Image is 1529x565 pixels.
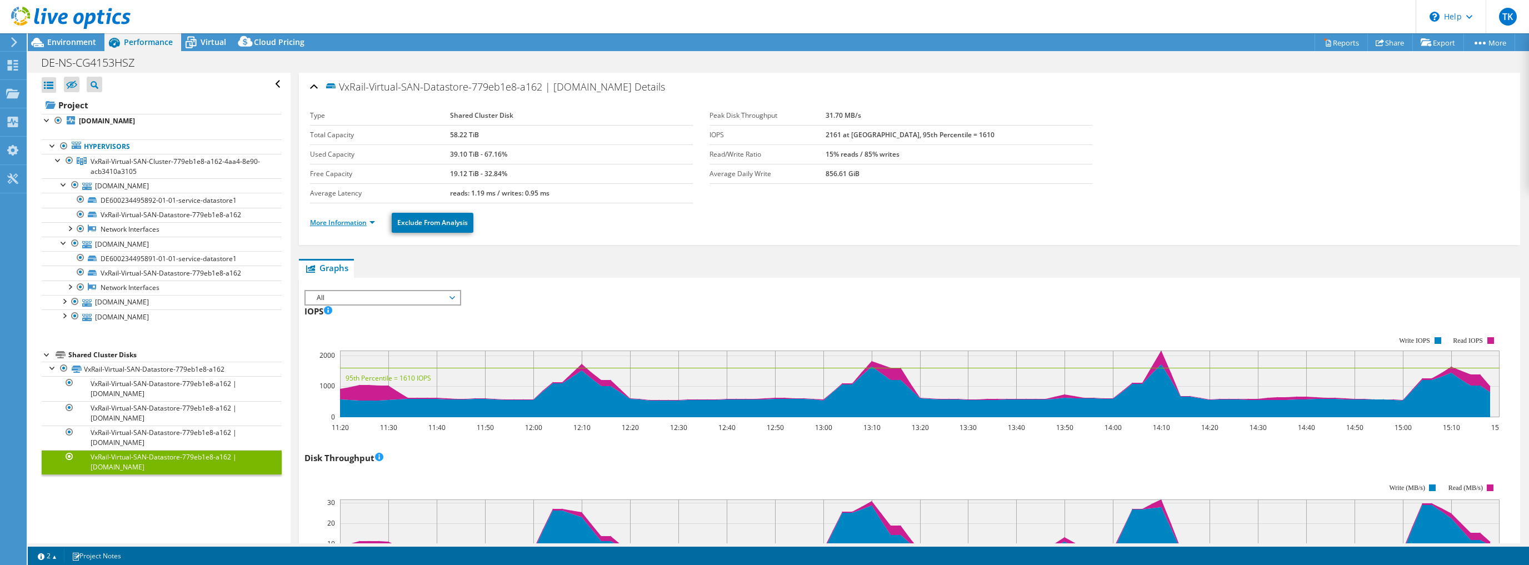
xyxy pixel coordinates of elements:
[1104,423,1121,432] text: 14:00
[1491,423,1508,432] text: 15:20
[42,266,282,280] a: VxRail-Virtual-SAN-Datastore-779eb1e8-a162
[42,309,282,324] a: [DOMAIN_NAME]
[718,423,735,432] text: 12:40
[47,37,96,47] span: Environment
[79,116,135,126] b: [DOMAIN_NAME]
[310,110,450,121] label: Type
[42,281,282,295] a: Network Interfaces
[428,423,445,432] text: 11:40
[709,149,826,160] label: Read/Write Ratio
[327,498,335,507] text: 30
[201,37,226,47] span: Virtual
[1499,8,1517,26] span: TK
[42,295,282,309] a: [DOMAIN_NAME]
[1448,484,1483,492] text: Read (MB/s)
[1315,34,1368,51] a: Reports
[815,423,832,432] text: 13:00
[634,80,665,93] span: Details
[621,423,638,432] text: 12:20
[450,111,513,120] b: Shared Cluster Disk
[1297,423,1315,432] text: 14:40
[1394,423,1411,432] text: 15:00
[42,222,282,237] a: Network Interfaces
[42,154,282,178] a: VxRail-Virtual-SAN-Cluster-779eb1e8-a162-4aa4-8e90-acb3410a3105
[311,291,454,304] span: All
[310,129,450,141] label: Total Capacity
[450,169,507,178] b: 19.12 TiB - 32.84%
[450,149,507,159] b: 39.10 TiB - 67.16%
[304,262,348,273] span: Graphs
[42,208,282,222] a: VxRail-Virtual-SAN-Datastore-779eb1e8-a162
[68,348,282,362] div: Shared Cluster Disks
[669,423,687,432] text: 12:30
[64,549,129,563] a: Project Notes
[304,452,383,464] h3: Disk Throughput
[42,96,282,114] a: Project
[826,111,861,120] b: 31.70 MB/s
[42,376,282,401] a: VxRail-Virtual-SAN-Datastore-779eb1e8-a162 | [DOMAIN_NAME]
[524,423,542,432] text: 12:00
[42,251,282,266] a: DE600234495891-01-01-service-datastore1
[42,237,282,251] a: [DOMAIN_NAME]
[1201,423,1218,432] text: 14:20
[826,169,860,178] b: 856.61 GiB
[1056,423,1073,432] text: 13:50
[254,37,304,47] span: Cloud Pricing
[379,423,397,432] text: 11:30
[1399,337,1430,344] text: Write IOPS
[42,114,282,128] a: [DOMAIN_NAME]
[42,362,282,376] a: VxRail-Virtual-SAN-Datastore-779eb1e8-a162
[573,423,590,432] text: 12:10
[327,518,335,528] text: 20
[1007,423,1025,432] text: 13:40
[310,168,450,179] label: Free Capacity
[319,381,335,391] text: 1000
[310,149,450,160] label: Used Capacity
[1152,423,1170,432] text: 14:10
[1463,34,1515,51] a: More
[42,193,282,207] a: DE600234495892-01-01-service-datastore1
[36,57,152,69] h1: DE-NS-CG4153HSZ
[310,218,375,227] a: More Information
[324,80,632,93] span: VxRail-Virtual-SAN-Datastore-779eb1e8-a162 | [DOMAIN_NAME]
[476,423,493,432] text: 11:50
[310,188,450,199] label: Average Latency
[709,129,826,141] label: IOPS
[327,539,335,548] text: 10
[1412,34,1464,51] a: Export
[42,178,282,193] a: [DOMAIN_NAME]
[30,549,64,563] a: 2
[766,423,783,432] text: 12:50
[42,139,282,154] a: Hypervisors
[124,37,173,47] span: Performance
[331,412,335,422] text: 0
[450,130,479,139] b: 58.22 TiB
[331,423,348,432] text: 11:20
[1389,484,1425,492] text: Write (MB/s)
[304,305,332,317] h3: IOPS
[1367,34,1413,51] a: Share
[826,149,900,159] b: 15% reads / 85% writes
[1453,337,1483,344] text: Read IOPS
[1430,12,1440,22] svg: \n
[826,130,995,139] b: 2161 at [GEOGRAPHIC_DATA], 95th Percentile = 1610
[392,213,473,233] a: Exclude From Analysis
[1249,423,1266,432] text: 14:30
[959,423,976,432] text: 13:30
[346,373,431,383] text: 95th Percentile = 1610 IOPS
[450,188,549,198] b: reads: 1.19 ms / writes: 0.95 ms
[42,450,282,474] a: VxRail-Virtual-SAN-Datastore-779eb1e8-a162 | [DOMAIN_NAME]
[42,401,282,426] a: VxRail-Virtual-SAN-Datastore-779eb1e8-a162 | [DOMAIN_NAME]
[1346,423,1363,432] text: 14:50
[709,168,826,179] label: Average Daily Write
[1442,423,1460,432] text: 15:10
[91,157,260,176] span: VxRail-Virtual-SAN-Cluster-779eb1e8-a162-4aa4-8e90-acb3410a3105
[863,423,880,432] text: 13:10
[319,351,335,360] text: 2000
[911,423,928,432] text: 13:20
[709,110,826,121] label: Peak Disk Throughput
[42,426,282,450] a: VxRail-Virtual-SAN-Datastore-779eb1e8-a162 | [DOMAIN_NAME]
